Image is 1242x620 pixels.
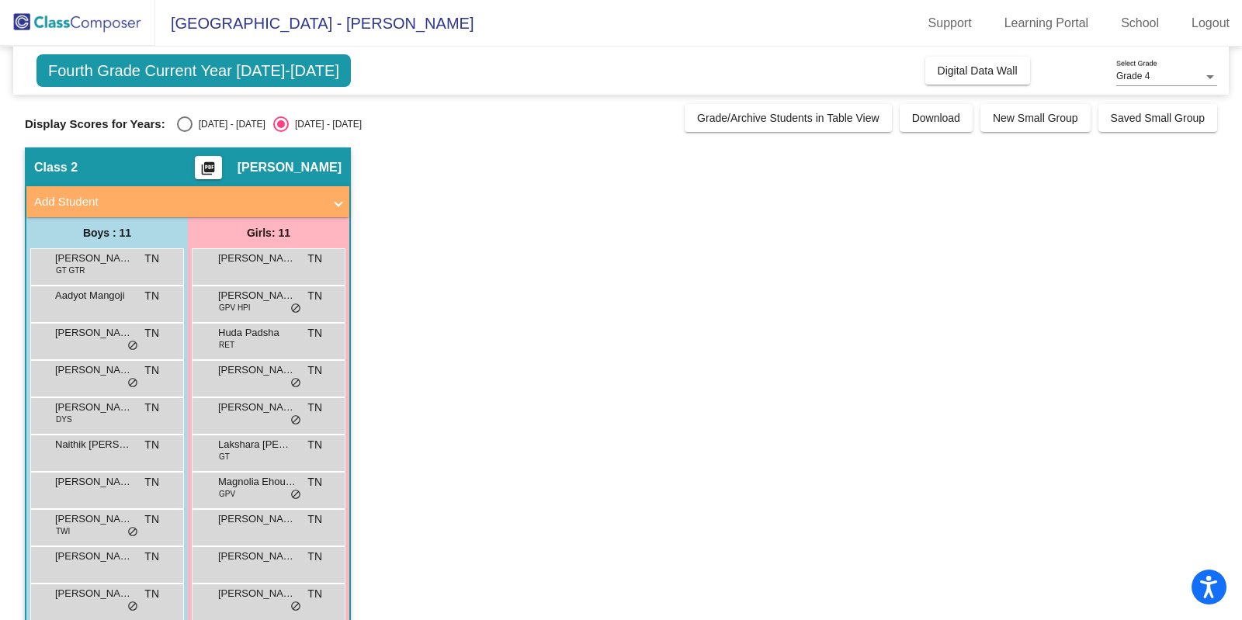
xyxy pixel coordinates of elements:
span: do_not_disturb_alt [290,489,301,501]
span: [PERSON_NAME] [238,160,342,175]
span: DYS [56,414,72,425]
div: [DATE] - [DATE] [193,117,265,131]
span: TN [144,549,159,565]
span: Digital Data Wall [938,64,1018,77]
span: [PERSON_NAME] [218,511,296,527]
span: TWI [56,525,70,537]
mat-radio-group: Select an option [177,116,362,132]
span: [PERSON_NAME] [55,362,133,378]
span: [PERSON_NAME] [PERSON_NAME] [218,549,296,564]
span: TN [144,586,159,602]
span: TN [307,586,322,602]
span: TN [144,400,159,416]
span: Grade/Archive Students in Table View [697,112,879,124]
span: GT [219,451,230,462]
span: GPV [219,488,235,500]
span: TN [307,474,322,490]
span: Display Scores for Years: [25,117,165,131]
span: [PERSON_NAME] [218,251,296,266]
span: do_not_disturb_alt [127,526,138,539]
span: TN [307,325,322,341]
span: Saved Small Group [1111,112,1205,124]
span: TN [307,362,322,379]
span: do_not_disturb_alt [127,377,138,390]
a: Learning Portal [992,11,1101,36]
span: Download [912,112,960,124]
span: GT GTR [56,265,85,276]
span: TN [307,511,322,528]
span: do_not_disturb_alt [290,303,301,315]
span: [PERSON_NAME] [218,362,296,378]
button: Print Students Details [195,156,222,179]
span: GPV HPI [219,302,251,313]
mat-expansion-panel-header: Add Student [26,186,349,217]
span: Magnolia Ehouman [218,474,296,490]
span: [PERSON_NAME] [218,400,296,415]
mat-icon: picture_as_pdf [199,161,217,182]
span: [PERSON_NAME] [55,586,133,601]
div: Boys : 11 [26,217,188,248]
span: [PERSON_NAME] [218,586,296,601]
span: do_not_disturb_alt [290,377,301,390]
span: do_not_disturb_alt [290,601,301,613]
span: do_not_disturb_alt [290,414,301,427]
span: TN [144,251,159,267]
span: do_not_disturb_alt [127,340,138,352]
span: [PERSON_NAME] [218,288,296,303]
span: Grade 4 [1116,71,1150,81]
span: TN [144,325,159,341]
span: Naithik [PERSON_NAME] [55,437,133,452]
span: TN [144,511,159,528]
a: Logout [1179,11,1242,36]
button: Download [900,104,973,132]
span: Fourth Grade Current Year [DATE]-[DATE] [36,54,351,87]
a: School [1108,11,1171,36]
span: [GEOGRAPHIC_DATA] - [PERSON_NAME] [155,11,474,36]
span: do_not_disturb_alt [127,601,138,613]
span: [PERSON_NAME] [55,511,133,527]
mat-panel-title: Add Student [34,193,323,211]
span: TN [307,288,322,304]
button: New Small Group [980,104,1091,132]
span: TN [307,549,322,565]
span: [PERSON_NAME] [55,549,133,564]
button: Grade/Archive Students in Table View [685,104,892,132]
span: [PERSON_NAME] [PERSON_NAME] [55,251,133,266]
span: Class 2 [34,160,78,175]
span: Lakshara [PERSON_NAME] [218,437,296,452]
span: TN [144,474,159,490]
span: Huda Padsha [218,325,296,341]
a: Support [916,11,984,36]
button: Saved Small Group [1098,104,1217,132]
span: TN [307,437,322,453]
span: TN [307,251,322,267]
span: TN [144,362,159,379]
span: [PERSON_NAME] [55,325,133,341]
span: TN [144,437,159,453]
button: Digital Data Wall [925,57,1030,85]
span: New Small Group [993,112,1078,124]
div: Girls: 11 [188,217,349,248]
span: RET [219,339,234,351]
span: TN [307,400,322,416]
div: [DATE] - [DATE] [289,117,362,131]
span: TN [144,288,159,304]
span: Aadyot Mangoji [55,288,133,303]
span: [PERSON_NAME] [55,474,133,490]
span: [PERSON_NAME] [55,400,133,415]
